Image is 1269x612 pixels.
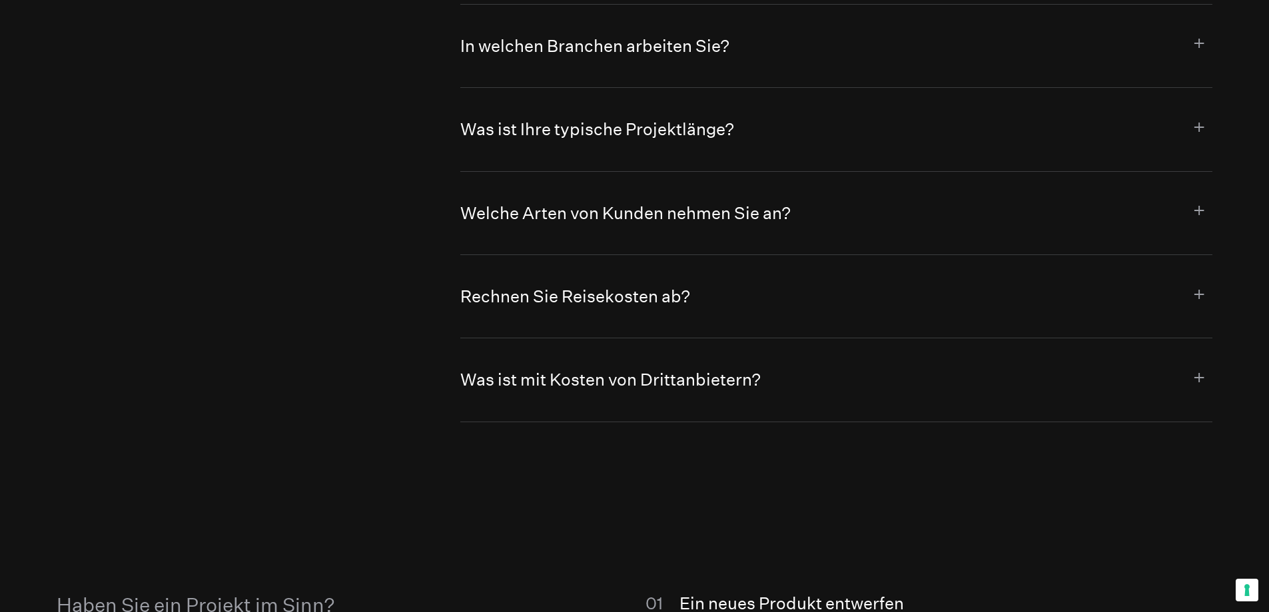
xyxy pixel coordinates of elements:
[460,255,1212,338] button: Rechnen Sie Reisekosten ab?
[460,338,1212,421] button: Was ist mit Kosten von Drittanbietern?
[460,88,1212,170] button: Was ist Ihre typische Projektlänge?
[460,172,1212,254] button: Welche Arten von Kunden nehmen Sie an?
[1236,579,1258,601] button: Your consent preferences for tracking technologies
[460,5,1212,87] button: In welchen Branchen arbeiten Sie?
